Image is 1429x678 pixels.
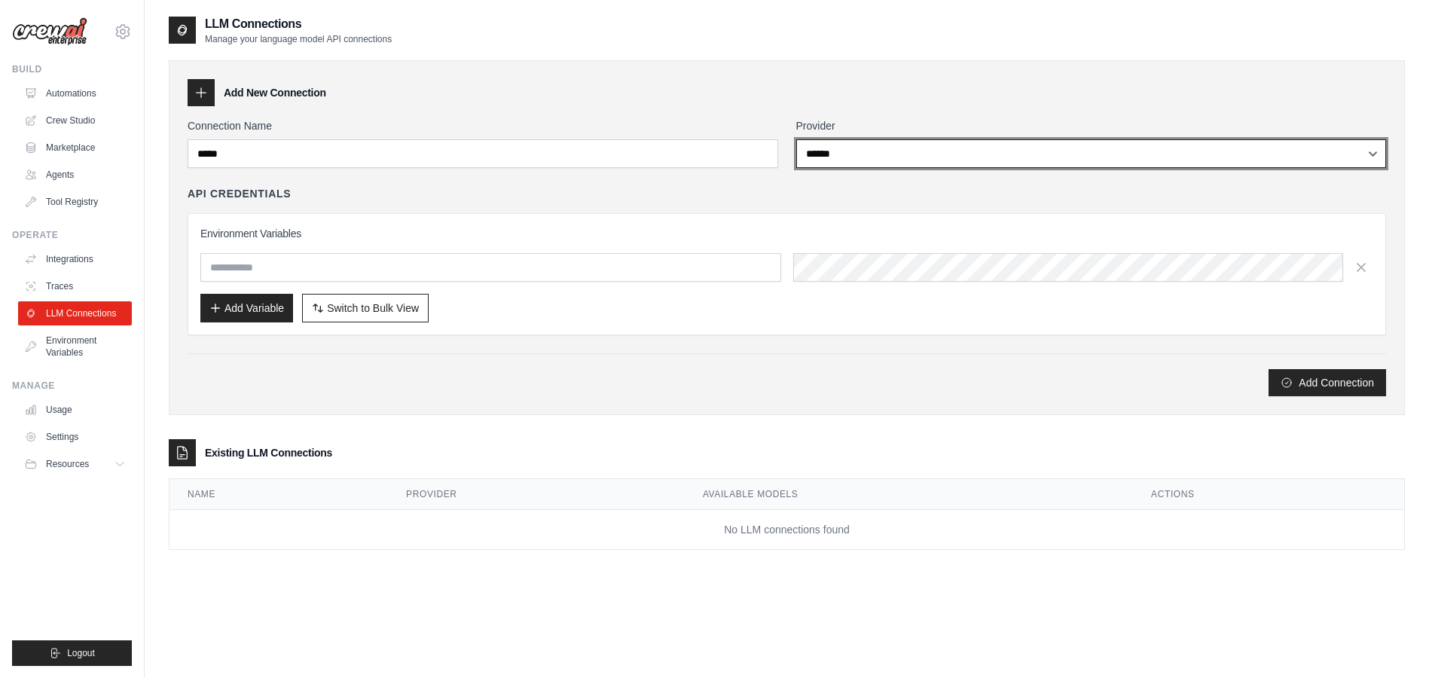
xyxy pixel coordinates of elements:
button: Add Variable [200,294,293,322]
span: Switch to Bulk View [327,301,419,316]
h2: LLM Connections [205,15,392,33]
a: Integrations [18,247,132,271]
a: Traces [18,274,132,298]
div: Manage [12,380,132,392]
h3: Add New Connection [224,85,326,100]
span: Resources [46,458,89,470]
th: Name [169,479,388,510]
a: Automations [18,81,132,105]
h4: API Credentials [188,186,291,201]
button: Switch to Bulk View [302,294,429,322]
h3: Environment Variables [200,226,1373,241]
th: Available Models [685,479,1133,510]
label: Provider [796,118,1387,133]
button: Add Connection [1269,369,1386,396]
a: Tool Registry [18,190,132,214]
button: Resources [18,452,132,476]
a: Environment Variables [18,328,132,365]
a: Settings [18,425,132,449]
h3: Existing LLM Connections [205,445,332,460]
div: Build [12,63,132,75]
a: LLM Connections [18,301,132,325]
img: Logo [12,17,87,46]
div: Operate [12,229,132,241]
p: Manage your language model API connections [205,33,392,45]
span: Logout [67,647,95,659]
th: Actions [1133,479,1404,510]
a: Usage [18,398,132,422]
button: Logout [12,640,132,666]
a: Crew Studio [18,108,132,133]
a: Marketplace [18,136,132,160]
th: Provider [388,479,685,510]
a: Agents [18,163,132,187]
label: Connection Name [188,118,778,133]
td: No LLM connections found [169,510,1404,550]
iframe: Chat Widget [1354,606,1429,678]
